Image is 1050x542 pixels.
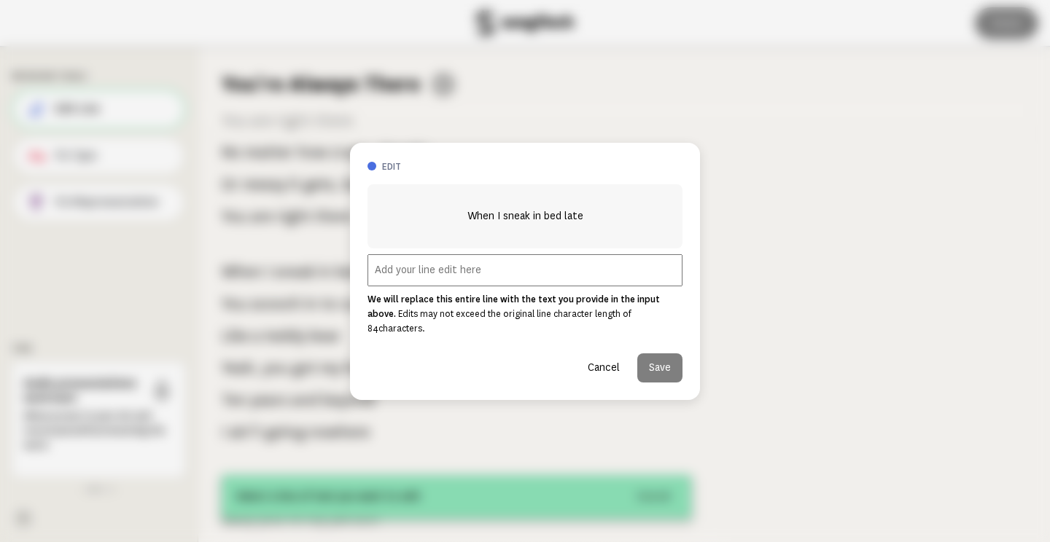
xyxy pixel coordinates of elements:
[576,353,631,382] button: Cancel
[637,353,682,382] button: Save
[467,208,583,225] span: When I sneak in bed late
[367,307,631,334] span: Edits may not exceed the original line character length of 84 characters.
[367,293,660,320] strong: We will replace this entire line with the text you provide in the input above.
[382,160,682,173] h3: edit
[367,254,682,286] input: Add your line edit here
